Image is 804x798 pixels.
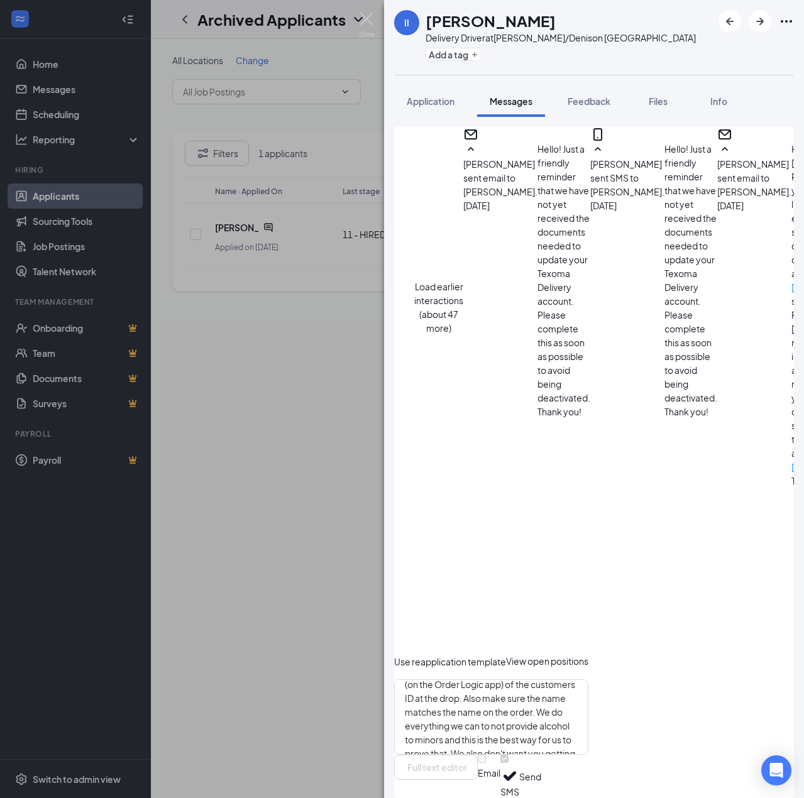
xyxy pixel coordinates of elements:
button: Send [519,755,541,798]
span: [PERSON_NAME] sent SMS to [PERSON_NAME]. [590,158,664,197]
span: [DATE] [717,199,744,212]
svg: SmallChevronUp [717,142,732,157]
span: Hello! Just a friendly reminder that we have not yet received the documents needed to update your... [537,143,590,417]
span: [DATE] [590,199,617,212]
textarea: Hello, This is Texoma Delivery. Its been brought to our attention that you did not take a picture... [394,679,588,755]
svg: ArrowRight [752,14,768,29]
button: ArrowRight [749,10,771,33]
span: Feedback [568,96,610,107]
button: Full text editorPen [394,755,478,780]
span: [PERSON_NAME] sent email to [PERSON_NAME]. [463,158,537,197]
button: PlusAdd a tag [426,48,482,61]
span: [DATE] [463,199,490,212]
h1: [PERSON_NAME] [426,10,556,31]
span: Files [649,96,668,107]
svg: Ellipses [779,14,794,29]
span: Application [407,96,454,107]
svg: Email [717,127,732,142]
span: Use reapplication template [394,655,506,668]
span: Hello! Just a friendly reminder that we have not yet received the documents needed to update your... [664,143,717,417]
svg: MobileSms [590,127,605,142]
div: Open Intercom Messenger [761,755,791,785]
div: Email [478,767,500,779]
span: [PERSON_NAME] sent email to [PERSON_NAME]. [717,158,791,197]
span: Messages [490,96,532,107]
div: SMS [500,785,519,798]
input: SMS [500,755,509,763]
div: II [404,16,409,29]
button: ArrowLeftNew [719,10,741,33]
svg: ArrowLeftNew [722,14,737,29]
svg: SmallChevronUp [463,142,478,157]
svg: Email [463,127,478,142]
span: Info [710,96,727,107]
svg: Checkmark [500,767,519,785]
span: View open positions [506,655,588,667]
div: Delivery Driver at [PERSON_NAME]/Denison [GEOGRAPHIC_DATA] [426,31,696,44]
button: Load earlier interactions (about 47 more) [414,280,463,335]
svg: SmallChevronUp [590,142,605,157]
svg: Plus [471,51,478,58]
input: Email [478,755,486,763]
